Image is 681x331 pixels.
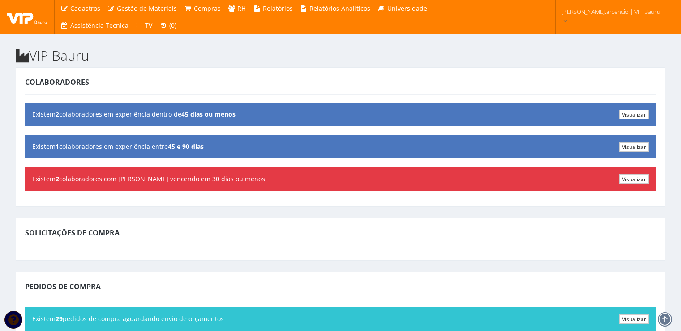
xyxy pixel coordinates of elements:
[309,4,370,13] span: Relatórios Analíticos
[561,7,660,16] span: [PERSON_NAME].arcencio | VIP Bauru
[7,10,47,24] img: logo
[117,4,177,13] span: Gestão de Materiais
[619,110,649,119] a: Visualizar
[25,103,656,126] div: Existem colaboradores em experiência dentro de
[70,21,128,30] span: Assistência Técnica
[619,174,649,184] a: Visualizar
[237,4,246,13] span: RH
[56,174,59,183] b: 2
[263,4,293,13] span: Relatórios
[57,17,132,34] a: Assistência Técnica
[56,314,63,323] b: 29
[619,142,649,152] a: Visualizar
[145,21,152,30] span: TV
[25,228,120,238] span: Solicitações de Compra
[25,167,656,191] div: Existem colaboradores com [PERSON_NAME] vencendo em 30 dias ou menos
[168,142,204,151] b: 45 e 90 dias
[70,4,100,13] span: Cadastros
[25,135,656,158] div: Existem colaboradores em experiência entre
[56,142,59,151] b: 1
[619,314,649,324] a: Visualizar
[132,17,156,34] a: TV
[181,110,236,118] b: 45 dias ou menos
[194,4,221,13] span: Compras
[25,77,89,87] span: Colaboradores
[387,4,427,13] span: Universidade
[16,48,665,63] h2: VIP Bauru
[25,282,101,292] span: Pedidos de Compra
[156,17,180,34] a: (0)
[25,307,656,331] div: Existem pedidos de compra aguardando envio de orçamentos
[56,110,59,118] b: 2
[169,21,176,30] span: (0)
